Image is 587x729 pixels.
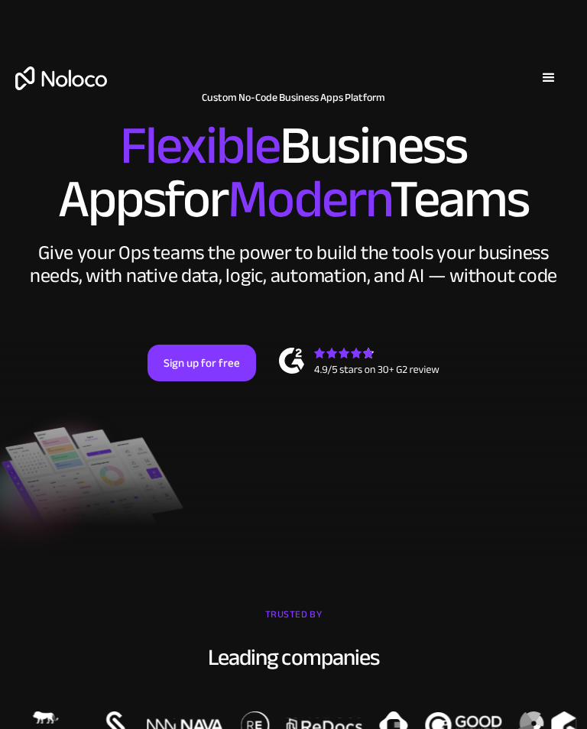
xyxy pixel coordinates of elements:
[228,149,389,249] span: Modern
[26,241,561,287] div: Give your Ops teams the power to build the tools your business needs, with native data, logic, au...
[15,66,107,90] a: home
[15,119,572,226] h2: Business Apps for Teams
[148,345,256,381] a: Sign up for free
[526,55,572,101] div: menu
